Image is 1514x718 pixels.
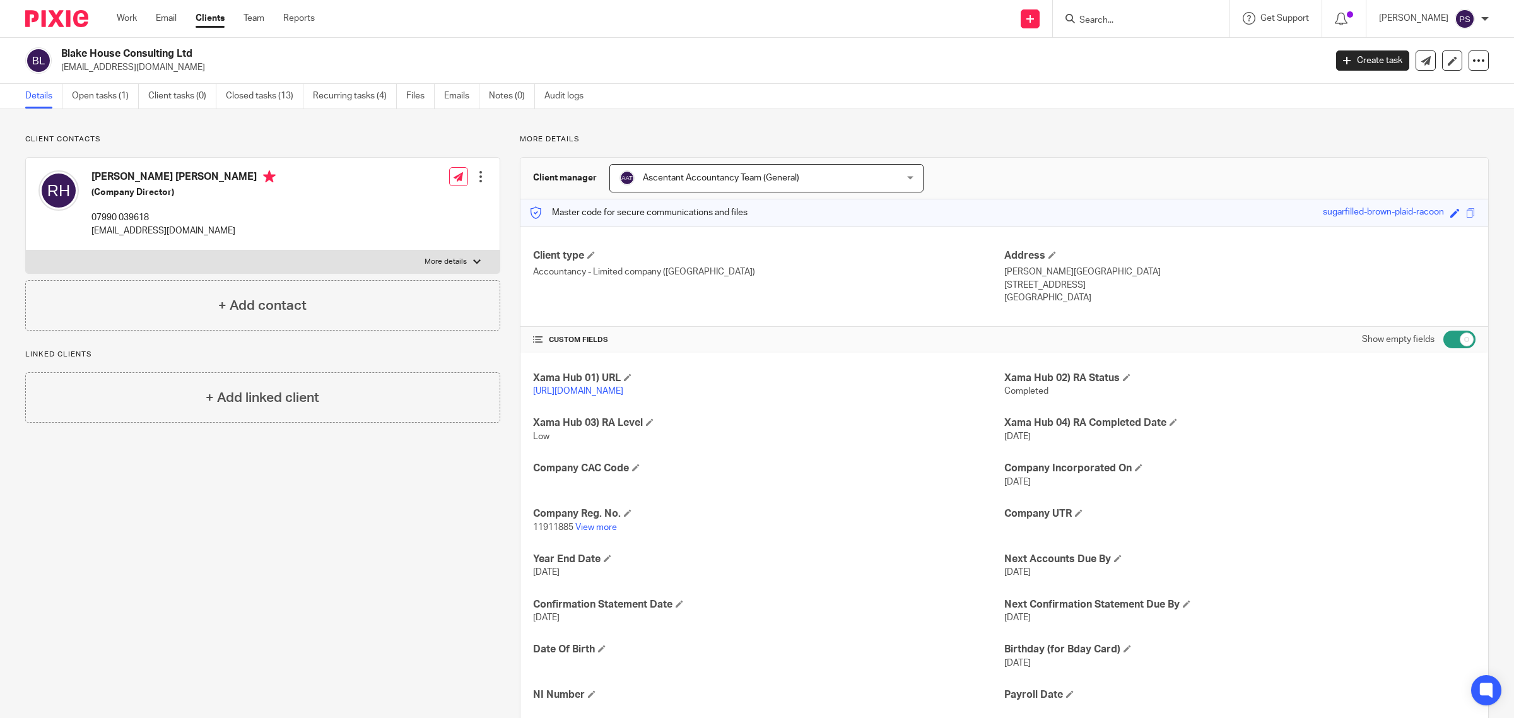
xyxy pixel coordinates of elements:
[61,47,1066,61] h2: Blake House Consulting Ltd
[91,225,276,237] p: [EMAIL_ADDRESS][DOMAIN_NAME]
[91,211,276,224] p: 07990 039618
[533,372,1004,385] h4: Xama Hub 01) URL
[1323,206,1444,220] div: sugarfilled-brown-plaid-racoon
[1004,266,1476,278] p: [PERSON_NAME][GEOGRAPHIC_DATA]
[1336,50,1409,71] a: Create task
[25,350,500,360] p: Linked clients
[38,170,79,211] img: svg%3E
[533,432,549,441] span: Low
[533,688,1004,702] h4: NI Number
[1004,372,1476,385] h4: Xama Hub 02) RA Status
[533,266,1004,278] p: Accountancy - Limited company ([GEOGRAPHIC_DATA])
[156,12,177,25] a: Email
[313,84,397,109] a: Recurring tasks (4)
[444,84,479,109] a: Emails
[1004,688,1476,702] h4: Payroll Date
[1004,462,1476,475] h4: Company Incorporated On
[530,206,748,219] p: Master code for secure communications and files
[283,12,315,25] a: Reports
[1455,9,1475,29] img: svg%3E
[1004,507,1476,521] h4: Company UTR
[226,84,303,109] a: Closed tasks (13)
[1004,416,1476,430] h4: Xama Hub 04) RA Completed Date
[91,170,276,186] h4: [PERSON_NAME] [PERSON_NAME]
[1004,387,1048,396] span: Completed
[1004,568,1031,577] span: [DATE]
[575,523,617,532] a: View more
[544,84,593,109] a: Audit logs
[619,170,635,185] img: svg%3E
[533,249,1004,262] h4: Client type
[533,462,1004,475] h4: Company CAC Code
[25,134,500,144] p: Client contacts
[533,387,623,396] a: [URL][DOMAIN_NAME]
[1004,432,1031,441] span: [DATE]
[1078,15,1192,26] input: Search
[148,84,216,109] a: Client tasks (0)
[196,12,225,25] a: Clients
[1004,249,1476,262] h4: Address
[425,257,467,267] p: More details
[1004,291,1476,304] p: [GEOGRAPHIC_DATA]
[25,10,88,27] img: Pixie
[1004,659,1031,668] span: [DATE]
[533,416,1004,430] h4: Xama Hub 03) RA Level
[61,61,1317,74] p: [EMAIL_ADDRESS][DOMAIN_NAME]
[489,84,535,109] a: Notes (0)
[206,388,319,408] h4: + Add linked client
[244,12,264,25] a: Team
[1004,553,1476,566] h4: Next Accounts Due By
[533,523,573,532] span: 11911885
[533,335,1004,345] h4: CUSTOM FIELDS
[406,84,435,109] a: Files
[533,568,560,577] span: [DATE]
[533,598,1004,611] h4: Confirmation Statement Date
[520,134,1489,144] p: More details
[91,186,276,199] h5: (Company Director)
[1004,478,1031,486] span: [DATE]
[533,643,1004,656] h4: Date Of Birth
[1260,14,1309,23] span: Get Support
[25,84,62,109] a: Details
[1004,613,1031,622] span: [DATE]
[1004,279,1476,291] p: [STREET_ADDRESS]
[117,12,137,25] a: Work
[263,170,276,183] i: Primary
[533,507,1004,521] h4: Company Reg. No.
[25,47,52,74] img: svg%3E
[1362,333,1435,346] label: Show empty fields
[533,613,560,622] span: [DATE]
[218,296,307,315] h4: + Add contact
[533,553,1004,566] h4: Year End Date
[1004,598,1476,611] h4: Next Confirmation Statement Due By
[72,84,139,109] a: Open tasks (1)
[1379,12,1448,25] p: [PERSON_NAME]
[1004,643,1476,656] h4: Birthday (for Bday Card)
[643,174,799,182] span: Ascentant Accountancy Team (General)
[533,172,597,184] h3: Client manager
